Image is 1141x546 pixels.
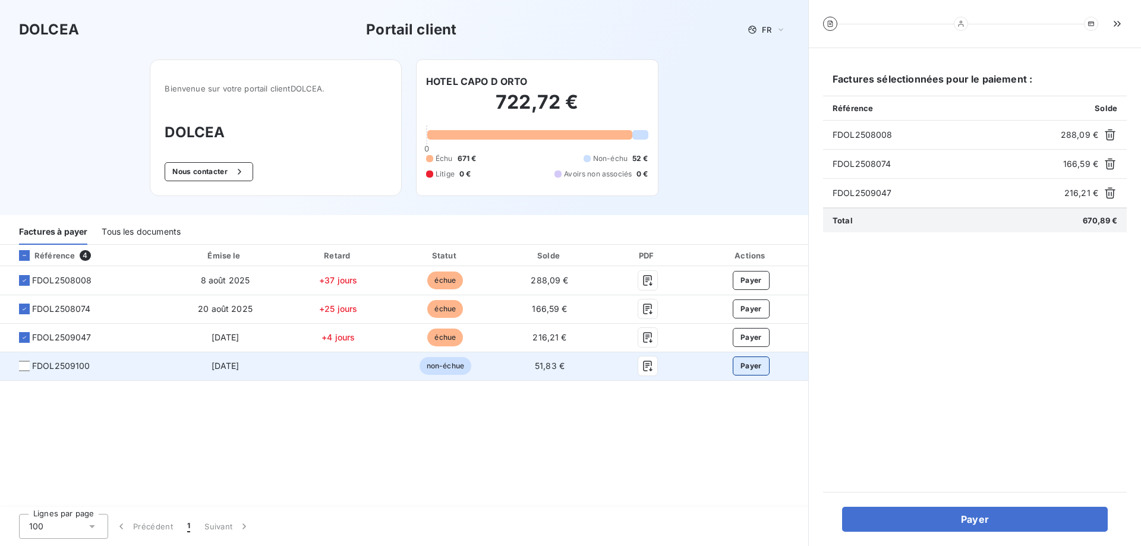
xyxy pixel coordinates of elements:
[593,153,628,164] span: Non-échu
[319,304,357,314] span: +25 jours
[198,304,253,314] span: 20 août 2025
[29,520,43,532] span: 100
[458,153,477,164] span: 671 €
[532,332,566,342] span: 216,21 €
[169,250,282,261] div: Émise le
[604,250,692,261] div: PDF
[426,90,648,126] h2: 722,72 €
[286,250,390,261] div: Retard
[427,329,463,346] span: échue
[833,216,853,225] span: Total
[197,514,257,539] button: Suivant
[696,250,806,261] div: Actions
[212,361,239,371] span: [DATE]
[564,169,632,179] span: Avoirs non associés
[842,507,1108,532] button: Payer
[1095,103,1117,113] span: Solde
[733,299,770,318] button: Payer
[10,250,75,261] div: Référence
[395,250,496,261] div: Statut
[500,250,598,261] div: Solde
[322,332,355,342] span: +4 jours
[32,360,90,372] span: FDOL2509100
[201,275,250,285] span: 8 août 2025
[32,303,91,315] span: FDOL2508074
[1083,216,1117,225] span: 670,89 €
[733,328,770,347] button: Payer
[632,153,648,164] span: 52 €
[1061,129,1098,141] span: 288,09 €
[833,129,1056,141] span: FDOL2508008
[459,169,471,179] span: 0 €
[823,72,1127,96] h6: Factures sélectionnées pour le paiement :
[19,220,87,245] div: Factures à payer
[427,272,463,289] span: échue
[165,122,387,143] h3: DOLCEA
[535,361,565,371] span: 51,83 €
[733,271,770,290] button: Payer
[32,332,92,343] span: FDOL2509047
[424,144,429,153] span: 0
[165,84,387,93] span: Bienvenue sur votre portail client DOLCEA .
[102,220,181,245] div: Tous les documents
[366,19,456,40] h3: Portail client
[212,332,239,342] span: [DATE]
[733,356,770,375] button: Payer
[180,514,197,539] button: 1
[19,19,79,40] h3: DOLCEA
[436,169,455,179] span: Litige
[833,158,1058,170] span: FDOL2508074
[436,153,453,164] span: Échu
[1064,187,1098,199] span: 216,21 €
[833,103,873,113] span: Référence
[420,357,471,375] span: non-échue
[319,275,357,285] span: +37 jours
[762,25,771,34] span: FR
[108,514,180,539] button: Précédent
[531,275,568,285] span: 288,09 €
[32,274,92,286] span: FDOL2508008
[532,304,567,314] span: 166,59 €
[426,74,528,89] h6: HOTEL CAPO D ORTO
[187,520,190,532] span: 1
[80,250,90,261] span: 4
[427,300,463,318] span: échue
[636,169,648,179] span: 0 €
[165,162,253,181] button: Nous contacter
[1063,158,1098,170] span: 166,59 €
[833,187,1060,199] span: FDOL2509047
